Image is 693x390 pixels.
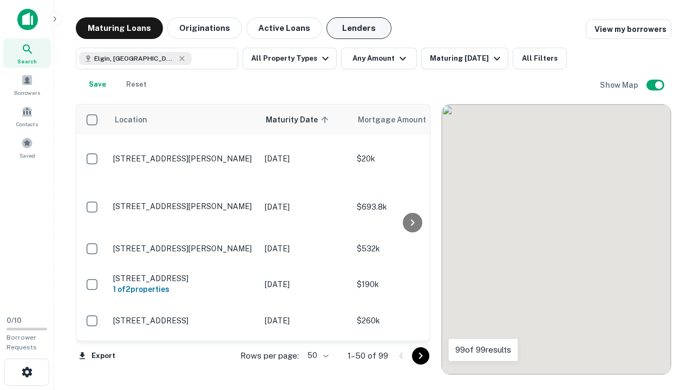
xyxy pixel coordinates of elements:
[16,120,38,128] span: Contacts
[113,244,254,253] p: [STREET_ADDRESS][PERSON_NAME]
[243,48,337,69] button: All Property Types
[167,17,242,39] button: Originations
[246,17,322,39] button: Active Loans
[94,54,175,63] span: Elgin, [GEOGRAPHIC_DATA], [GEOGRAPHIC_DATA]
[442,105,671,374] div: 0 0
[113,316,254,326] p: [STREET_ADDRESS]
[17,57,37,66] span: Search
[639,303,693,355] iframe: Chat Widget
[3,101,51,131] a: Contacts
[265,243,346,255] p: [DATE]
[430,52,504,65] div: Maturing [DATE]
[586,19,671,39] a: View my borrowers
[19,151,35,160] span: Saved
[513,48,567,69] button: All Filters
[357,315,465,327] p: $260k
[113,201,254,211] p: [STREET_ADDRESS][PERSON_NAME]
[326,17,391,39] button: Lenders
[17,9,38,30] img: capitalize-icon.png
[3,38,51,68] a: Search
[14,88,40,97] span: Borrowers
[266,113,332,126] span: Maturity Date
[265,153,346,165] p: [DATE]
[357,243,465,255] p: $532k
[3,133,51,162] a: Saved
[119,74,154,95] button: Reset
[265,315,346,327] p: [DATE]
[259,105,351,135] th: Maturity Date
[113,274,254,283] p: [STREET_ADDRESS]
[421,48,508,69] button: Maturing [DATE]
[114,113,147,126] span: Location
[357,153,465,165] p: $20k
[412,347,429,365] button: Go to next page
[348,349,388,362] p: 1–50 of 99
[6,316,22,324] span: 0 / 10
[6,334,37,351] span: Borrower Requests
[3,70,51,99] a: Borrowers
[113,154,254,164] p: [STREET_ADDRESS][PERSON_NAME]
[76,17,163,39] button: Maturing Loans
[600,79,640,91] h6: Show Map
[303,348,330,363] div: 50
[455,343,511,356] p: 99 of 99 results
[357,201,465,213] p: $693.8k
[265,278,346,290] p: [DATE]
[351,105,470,135] th: Mortgage Amount
[265,201,346,213] p: [DATE]
[108,105,259,135] th: Location
[358,113,440,126] span: Mortgage Amount
[76,348,118,364] button: Export
[80,74,115,95] button: Save your search to get updates of matches that match your search criteria.
[341,48,417,69] button: Any Amount
[113,283,254,295] h6: 1 of 2 properties
[240,349,299,362] p: Rows per page:
[357,278,465,290] p: $190k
